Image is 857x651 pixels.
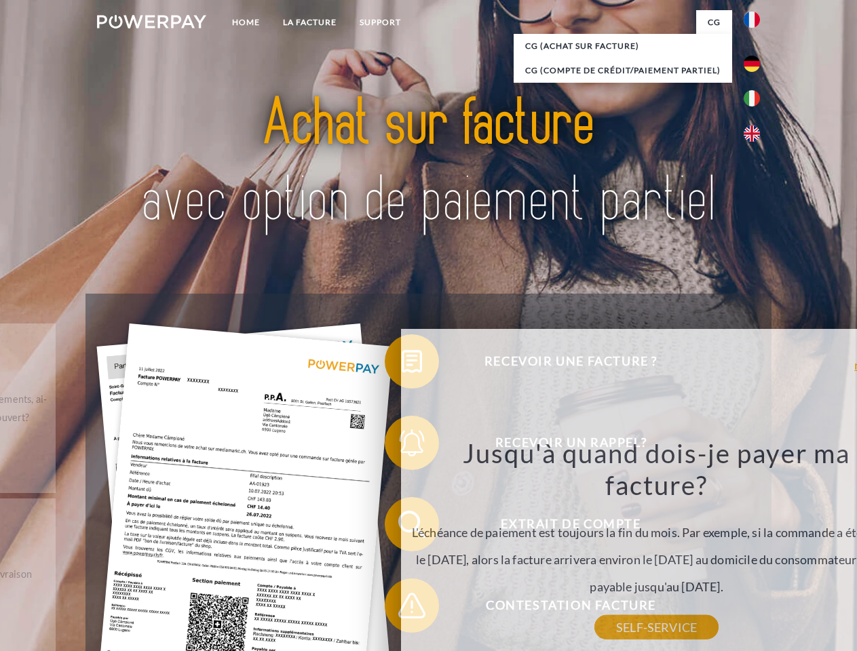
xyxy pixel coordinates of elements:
a: CG (Compte de crédit/paiement partiel) [514,58,732,83]
a: Home [221,10,271,35]
a: CG (achat sur facture) [514,34,732,58]
img: en [744,125,760,142]
a: LA FACTURE [271,10,348,35]
a: CG [696,10,732,35]
a: SELF-SERVICE [594,615,719,639]
img: logo-powerpay-white.svg [97,15,206,28]
img: title-powerpay_fr.svg [130,65,727,260]
img: it [744,90,760,106]
a: Support [348,10,413,35]
img: fr [744,12,760,28]
img: de [744,56,760,72]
